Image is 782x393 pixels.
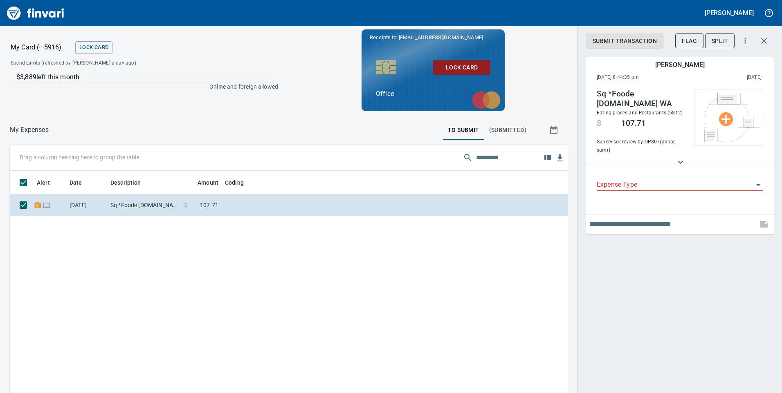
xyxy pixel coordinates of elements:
[10,125,49,135] nav: breadcrumb
[682,36,697,46] span: Flag
[370,33,497,42] p: Receipts to:
[703,7,756,19] button: [PERSON_NAME]
[754,31,774,51] button: Close transaction
[107,194,181,216] td: Sq *Foode [DOMAIN_NAME] WA
[66,194,107,216] td: [DATE]
[11,59,206,67] span: Spend Limits (refreshed by [PERSON_NAME] a day ago)
[597,138,686,154] span: Supervisor review by: OPS07 (annar, samr)
[110,178,141,188] span: Description
[20,153,139,161] p: Drag a column heading here to group the table
[184,201,187,209] span: $
[225,178,244,188] span: Coding
[754,214,774,234] span: This records your note into the expense
[597,74,693,82] span: [DATE] 8:44:35 pm
[110,178,152,188] span: Description
[542,152,554,164] button: Choose columns to display
[70,178,93,188] span: Date
[597,118,601,128] span: $
[542,120,568,140] button: Show transactions within a particular date range
[468,87,505,113] img: mastercard.svg
[586,33,663,49] button: Submit Transaction
[675,33,703,49] button: Flag
[736,32,754,50] button: More
[5,3,66,23] img: Finvari
[621,118,646,128] span: 107.71
[440,63,484,73] span: Lock Card
[376,89,490,99] p: Office
[398,33,484,41] span: [EMAIL_ADDRESS][DOMAIN_NAME]
[75,41,112,54] button: Lock Card
[705,9,754,17] h5: [PERSON_NAME]
[705,33,735,49] button: Split
[34,202,42,208] span: Receipt Required
[489,125,526,135] span: (Submitted)
[448,125,479,135] span: To Submit
[4,83,278,91] p: Online and foreign allowed
[655,60,704,69] h5: [PERSON_NAME]
[10,125,49,135] p: My Expenses
[712,36,728,46] span: Split
[433,60,490,75] button: Lock Card
[597,110,683,116] span: Eating places and Restaurants (5812)
[37,178,61,188] span: Alert
[753,179,764,191] button: Open
[200,201,218,209] span: 107.71
[597,89,686,109] h4: Sq *Foode [DOMAIN_NAME] WA
[593,36,657,46] span: Submit Transaction
[187,178,218,188] span: Amount
[198,178,218,188] span: Amount
[225,178,254,188] span: Coding
[70,178,82,188] span: Date
[693,74,762,82] span: This charge was settled by the merchant and appears on the 2025/09/20 statement.
[698,93,760,142] img: Select file
[554,152,566,164] button: Download table
[16,72,273,82] p: $3,889 left this month
[11,42,72,52] p: My Card (···5916)
[79,43,108,52] span: Lock Card
[37,178,50,188] span: Alert
[42,202,51,208] span: Online transaction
